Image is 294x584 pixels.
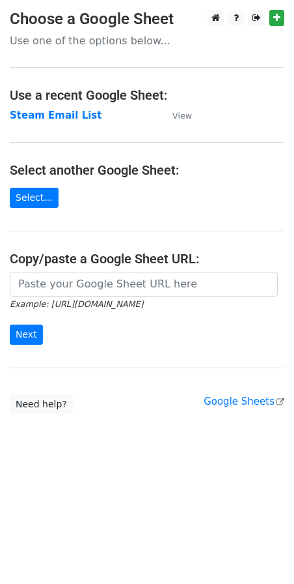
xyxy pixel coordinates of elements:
[10,162,284,178] h4: Select another Google Sheet:
[10,394,73,415] a: Need help?
[159,109,192,121] a: View
[10,325,43,345] input: Next
[10,299,143,309] small: Example: [URL][DOMAIN_NAME]
[10,34,284,48] p: Use one of the options below...
[10,251,284,267] h4: Copy/paste a Google Sheet URL:
[204,396,284,407] a: Google Sheets
[10,87,284,103] h4: Use a recent Google Sheet:
[10,109,101,121] a: Steam Email List
[10,188,59,208] a: Select...
[172,111,192,121] small: View
[10,272,278,297] input: Paste your Google Sheet URL here
[10,10,284,29] h3: Choose a Google Sheet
